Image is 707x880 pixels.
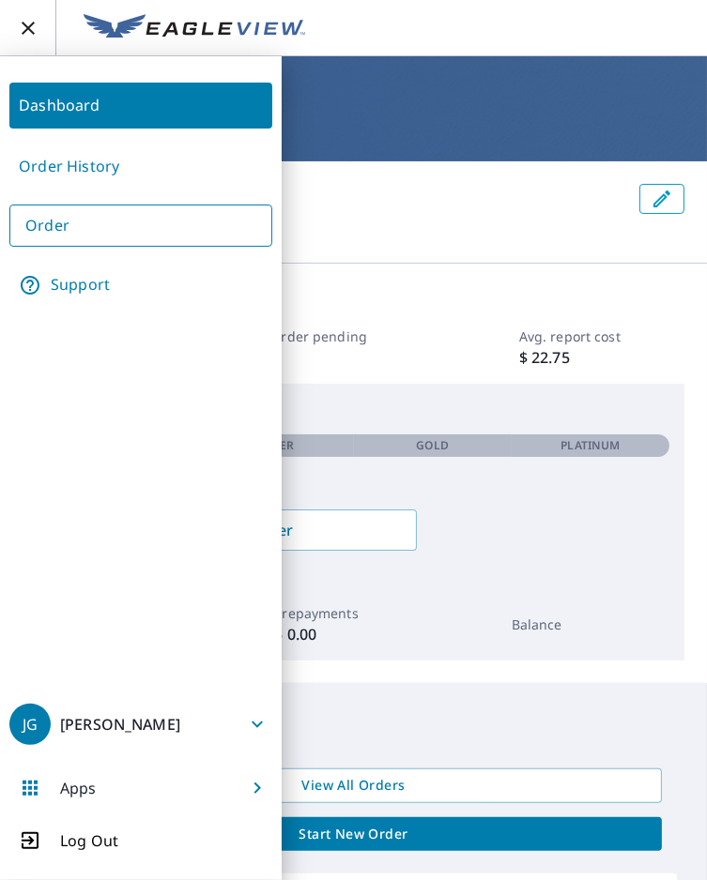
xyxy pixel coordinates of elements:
div: JG [9,704,51,745]
img: EV Logo [84,14,305,42]
p: Naugatuck, CT 06770 [23,223,624,240]
span: Start New Order [60,823,647,846]
p: $ 22.75 [519,346,684,369]
p: Platinum [561,437,620,454]
p: Account Summary [23,286,684,311]
button: Apps [9,766,272,811]
p: Prepayments [274,603,432,623]
p: Recent Orders [45,721,662,746]
p: Apps [60,777,97,799]
p: $ 0.00 [274,623,432,645]
p: Membership Level [38,399,669,424]
button: JG[PERSON_NAME] [9,702,272,747]
p: Gold [416,437,448,454]
p: Order pending [270,326,436,346]
h1: Dashboard [23,109,684,147]
p: 0 [270,346,436,369]
p: Level One Roofing [23,184,624,206]
p: Log Out [60,829,118,852]
p: [PERSON_NAME] [60,714,180,735]
a: Support [9,262,272,309]
a: Order [9,205,272,247]
a: Order History [9,144,272,190]
button: Log Out [9,829,272,852]
p: Balance [512,614,669,634]
p: 2025 Year To Date [38,573,669,596]
p: [STREET_ADDRESS] [23,206,624,223]
span: View All Orders [60,774,647,797]
a: Pricing and membership levels [38,464,669,487]
a: Dashboard [9,83,272,129]
p: Avg. report cost [519,326,684,346]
